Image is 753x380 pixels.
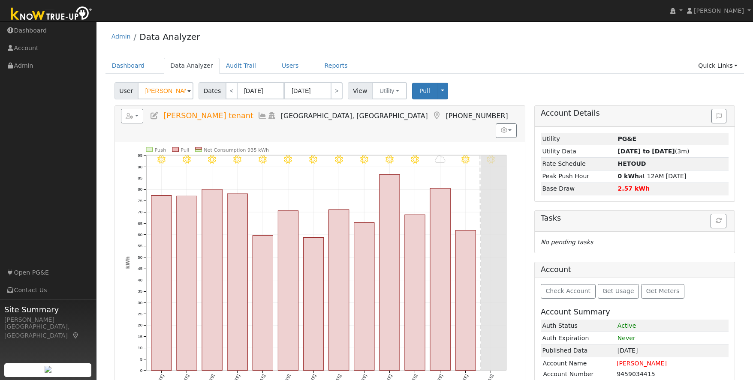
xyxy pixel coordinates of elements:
text: 5 [140,357,142,362]
td: Never [616,332,729,344]
td: [PERSON_NAME] [616,359,727,368]
text: 45 [138,266,142,271]
a: > [331,82,343,99]
i: 8/30 - Clear [360,155,368,163]
td: Auth Status [541,320,616,332]
rect: onclick="" [151,195,171,370]
span: Get Usage [602,287,634,294]
i: 9/02 - Cloudy [435,155,446,163]
strong: [DATE] to [DATE] [617,148,675,155]
img: Know True-Up [6,5,96,24]
text: 15 [138,334,142,339]
text: Net Consumption 935 kWh [204,147,269,153]
a: Audit Trail [220,58,262,74]
a: Data Analyzer [139,32,200,42]
span: [GEOGRAPHIC_DATA], [GEOGRAPHIC_DATA] [281,112,428,120]
i: 9/03 - Clear [461,155,470,163]
text: 30 [138,300,142,305]
rect: onclick="" [202,189,222,371]
td: 1 [616,320,729,332]
div: [PERSON_NAME] [4,315,92,324]
text: 75 [138,198,142,203]
i: 9/01 - Clear [411,155,419,163]
button: Get Usage [598,284,639,299]
rect: onclick="" [354,223,374,371]
a: Login As (last Never) [267,111,277,120]
i: 8/24 - MostlyClear [208,155,216,163]
span: [PERSON_NAME] tenant [163,111,253,120]
i: 8/26 - MostlyClear [259,155,267,163]
text: 10 [138,345,142,350]
text: 25 [138,311,142,316]
a: Users [275,58,305,74]
span: Check Account [545,287,590,294]
text: Push [154,147,166,153]
img: retrieve [45,366,51,373]
button: Utility [372,82,407,99]
h5: Tasks [541,214,729,223]
button: Get Meters [641,284,684,299]
rect: onclick="" [253,236,273,371]
td: Published Data [541,344,616,357]
strong: D [617,160,646,167]
td: at 12AM [DATE] [616,170,729,183]
button: Pull [412,83,437,99]
i: 8/31 - Clear [386,155,394,163]
text: 50 [138,255,142,260]
rect: onclick="" [405,215,425,370]
i: No pending tasks [541,239,593,245]
text: Pull [181,147,189,153]
text: 60 [138,232,142,237]
a: Dashboard [105,58,151,74]
rect: onclick="" [380,174,400,370]
strong: ID: 17245338, authorized: 09/02/25 [617,135,636,142]
span: [PERSON_NAME] [694,7,744,14]
text: 55 [138,243,142,248]
td: Utility Data [541,145,616,158]
a: Map [432,111,442,120]
rect: onclick="" [303,237,323,370]
td: Auth Expiration [541,332,616,344]
span: User [114,82,138,99]
div: [GEOGRAPHIC_DATA], [GEOGRAPHIC_DATA] [4,322,92,340]
text: 70 [138,209,142,214]
text: 95 [138,153,142,158]
rect: onclick="" [430,188,450,370]
rect: onclick="" [328,209,349,370]
a: < [226,82,238,99]
h5: Account Details [541,109,729,118]
text: 65 [138,221,142,225]
span: Pull [419,87,430,94]
a: Data Analyzer [164,58,220,74]
td: Account Number [542,369,616,380]
text: 35 [138,289,142,293]
span: Get Meters [646,287,680,294]
td: Rate Schedule [541,158,616,170]
a: Reports [318,58,354,74]
button: Refresh [711,214,726,228]
rect: onclick="" [227,194,247,370]
td: 9459034415 [616,369,727,380]
text: 40 [138,278,142,282]
text: kWh [125,256,131,269]
a: Admin [111,33,131,40]
strong: 2.57 kWh [617,185,650,192]
h5: Account Summary [541,308,729,317]
text: 85 [138,176,142,180]
rect: onclick="" [177,196,197,370]
td: Peak Push Hour [541,170,616,183]
i: 8/25 - MostlyClear [233,155,241,163]
td: Base Draw [541,183,616,195]
text: 80 [138,187,142,191]
button: Issue History [711,109,726,123]
text: 20 [138,323,142,327]
i: 8/22 - MostlyClear [157,155,166,163]
input: Select a User [138,82,193,99]
i: 8/28 - MostlyClear [309,155,317,163]
button: Check Account [541,284,596,299]
h5: Account [541,265,571,274]
span: Site Summary [4,304,92,315]
a: Map [72,332,80,339]
i: 8/29 - MostlyClear [334,155,343,163]
span: (3m) [617,148,689,155]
